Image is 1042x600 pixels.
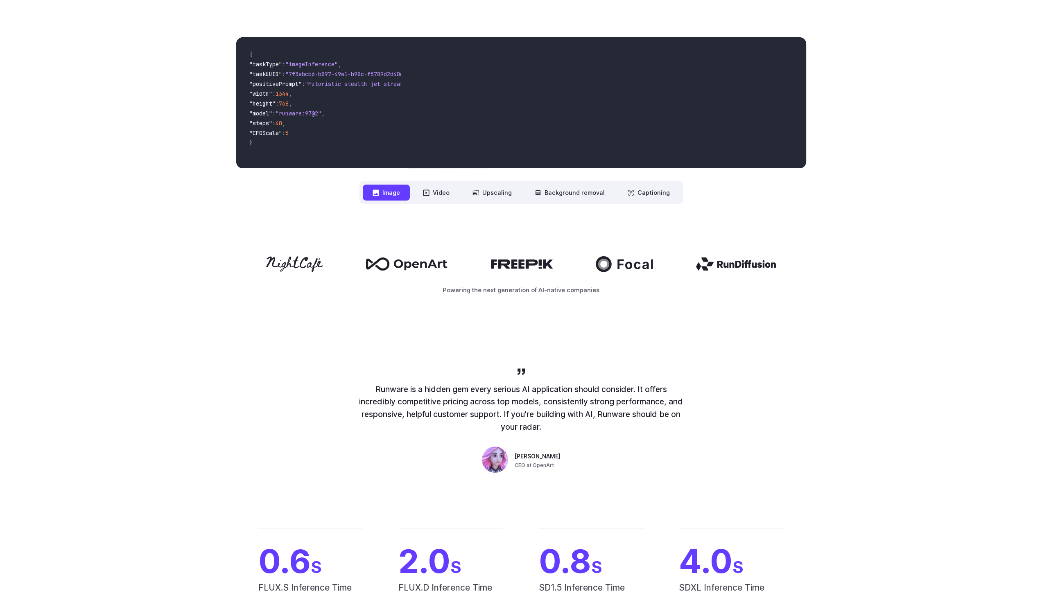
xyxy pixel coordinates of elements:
span: "taskUUID" [249,70,282,78]
span: 40 [276,120,282,127]
span: 0.6 [258,545,363,577]
span: : [302,80,305,88]
button: Captioning [618,185,680,201]
span: } [249,139,253,147]
span: , [282,120,285,127]
span: , [289,100,292,107]
button: Upscaling [463,185,522,201]
span: S [591,557,602,577]
span: { [249,51,253,58]
span: S [450,557,461,577]
span: , [338,61,341,68]
span: : [282,70,285,78]
span: : [272,120,276,127]
span: CEO at OpenArt [515,461,554,469]
span: 5 [285,129,289,137]
span: : [276,100,279,107]
span: "steps" [249,120,272,127]
span: "7f3ebcb6-b897-49e1-b98c-f5789d2d40d7" [285,70,410,78]
span: "Futuristic stealth jet streaking through a neon-lit cityscape with glowing purple exhaust" [305,80,603,88]
span: 4.0 [679,545,784,577]
span: "width" [249,90,272,97]
span: : [272,90,276,97]
span: 0.8 [539,545,644,577]
span: 2.0 [398,545,503,577]
span: "height" [249,100,276,107]
span: "CFGScale" [249,129,282,137]
span: "imageInference" [285,61,338,68]
p: Powering the next generation of AI-native companies [236,285,806,295]
span: "taskType" [249,61,282,68]
span: : [272,110,276,117]
span: "runware:97@2" [276,110,321,117]
span: , [289,90,292,97]
p: Runware is a hidden gem every serious AI application should consider. It offers incredibly compet... [357,383,685,433]
span: : [282,61,285,68]
span: "model" [249,110,272,117]
button: Video [413,185,459,201]
span: [PERSON_NAME] [515,452,561,461]
img: Person [482,447,508,473]
span: , [321,110,325,117]
span: "positivePrompt" [249,80,302,88]
span: 768 [279,100,289,107]
span: 1344 [276,90,289,97]
span: S [732,557,744,577]
button: Image [363,185,410,201]
button: Background removal [525,185,615,201]
span: : [282,129,285,137]
span: S [311,557,322,577]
